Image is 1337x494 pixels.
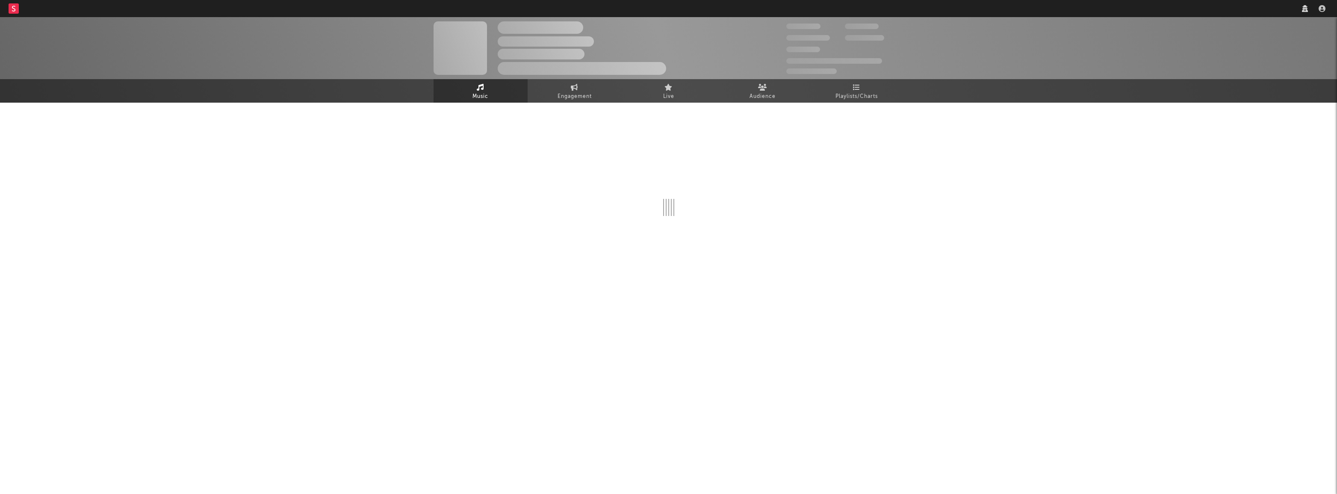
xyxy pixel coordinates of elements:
a: Live [622,79,716,103]
span: Jump Score: 85.0 [786,68,837,74]
span: Playlists/Charts [835,92,878,102]
a: Engagement [528,79,622,103]
a: Playlists/Charts [810,79,904,103]
span: Audience [750,92,776,102]
span: Music [472,92,488,102]
span: Live [663,92,674,102]
span: 100.000 [845,24,879,29]
span: 50.000.000 Monthly Listeners [786,58,882,64]
a: Audience [716,79,810,103]
span: 1.000.000 [845,35,884,41]
span: 100.000 [786,47,820,52]
span: Engagement [558,92,592,102]
span: 300.000 [786,24,820,29]
span: 50.000.000 [786,35,830,41]
a: Music [434,79,528,103]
